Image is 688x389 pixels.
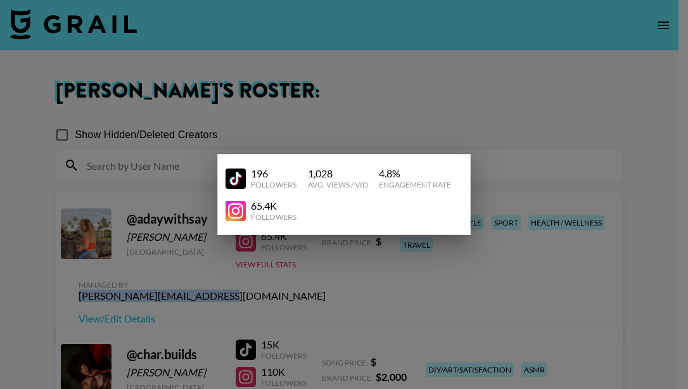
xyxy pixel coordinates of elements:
[379,180,451,189] div: Engagement Rate
[379,167,451,180] div: 4.8 %
[251,167,296,180] div: 196
[251,200,296,212] div: 65.4K
[308,180,368,189] div: Avg. Views / Vid
[251,212,296,222] div: Followers
[308,167,368,180] div: 1,028
[226,201,246,221] img: YouTube
[226,169,246,189] img: YouTube
[251,180,296,189] div: Followers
